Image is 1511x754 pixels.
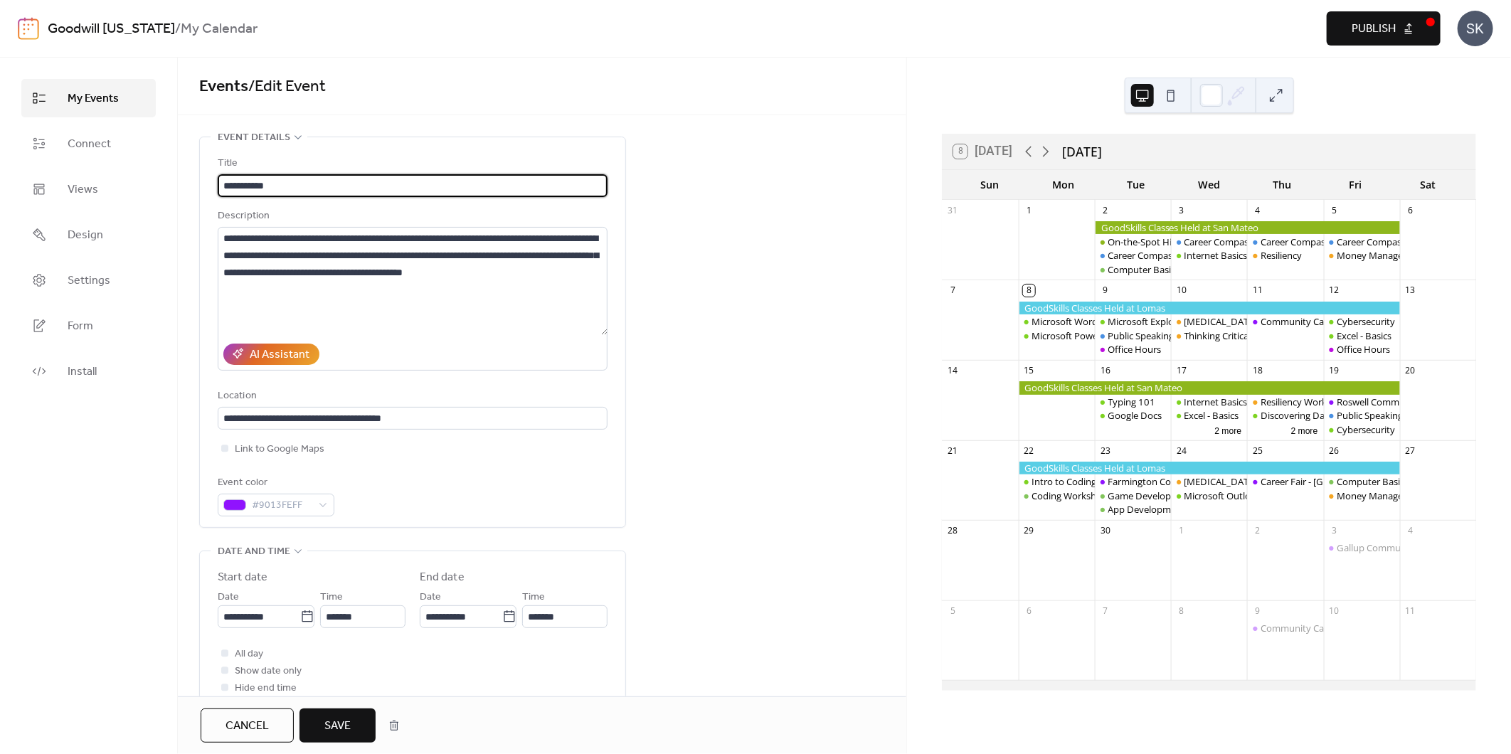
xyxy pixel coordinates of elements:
[1108,249,1288,262] div: Career Compass North: Career Exploration
[248,71,326,102] span: / Edit Event
[201,708,294,743] button: Cancel
[1171,395,1247,408] div: Internet Basics
[1184,409,1239,422] div: Excel - Basics
[1171,475,1247,488] div: Stress Management Workshop
[21,79,156,117] a: My Events
[1328,605,1340,617] div: 10
[1023,445,1035,457] div: 22
[68,227,103,244] span: Design
[1404,445,1416,457] div: 27
[1108,489,1194,502] div: Game Development
[1019,462,1400,474] div: GoodSkills Classes Held at Lomas
[1252,365,1264,377] div: 18
[1019,329,1095,342] div: Microsoft PowerPoint
[1184,475,1304,488] div: [MEDICAL_DATA] Workshop
[1324,329,1400,342] div: Excel - Basics
[1019,475,1095,488] div: Intro to Coding
[1095,343,1171,356] div: Office Hours
[1209,423,1248,437] button: 2 more
[1032,475,1096,488] div: Intro to Coding
[1319,170,1392,199] div: Fri
[1108,409,1162,422] div: Google Docs
[1023,605,1035,617] div: 6
[218,543,290,561] span: Date and time
[1324,235,1400,248] div: Career Compass West: Your New Job
[1324,315,1400,328] div: Cybersecurity
[223,344,319,365] button: AI Assistant
[68,272,110,290] span: Settings
[1099,605,1111,617] div: 7
[522,589,545,606] span: Time
[1100,170,1173,199] div: Tue
[1108,475,1258,488] div: Farmington Community Career Fair
[1019,489,1095,502] div: Coding Workshop
[1261,249,1302,262] div: Resiliency
[1261,235,1414,248] div: Career Compass South: Interviewing
[1184,249,1248,262] div: Internet Basics
[68,136,111,153] span: Connect
[21,352,156,391] a: Install
[1404,605,1416,617] div: 11
[1337,249,1426,262] div: Money Management
[1032,315,1098,328] div: Microsoft Word
[1176,204,1188,216] div: 3
[1095,221,1400,234] div: GoodSkills Classes Held at San Mateo
[1327,11,1441,46] button: Publish
[1328,525,1340,537] div: 3
[1099,365,1111,377] div: 16
[1324,409,1400,422] div: Public Speaking Intro
[218,208,605,225] div: Description
[1099,204,1111,216] div: 2
[1246,170,1319,199] div: Thu
[1176,445,1188,457] div: 24
[1095,409,1171,422] div: Google Docs
[1324,475,1400,488] div: Computer Basics
[1027,170,1100,199] div: Mon
[320,589,343,606] span: Time
[1171,489,1247,502] div: Microsoft Outlook
[218,129,290,147] span: Event details
[1095,329,1171,342] div: Public Speaking Intro
[1176,365,1188,377] div: 17
[1184,329,1258,342] div: Thinking Critically
[1324,489,1400,502] div: Money Management
[1252,525,1264,537] div: 2
[1324,343,1400,356] div: Office Hours
[1095,503,1171,516] div: App Development
[1247,315,1323,328] div: Community Career Fair
[218,589,239,606] span: Date
[420,569,465,586] div: End date
[947,525,959,537] div: 28
[68,363,97,381] span: Install
[1247,235,1323,248] div: Career Compass South: Interviewing
[21,124,156,163] a: Connect
[1176,285,1188,297] div: 10
[175,16,181,43] b: /
[235,680,297,697] span: Hide end time
[324,718,351,735] span: Save
[1324,249,1400,262] div: Money Management
[21,261,156,299] a: Settings
[21,307,156,345] a: Form
[252,497,312,514] span: #9013FEFF
[1404,204,1416,216] div: 6
[1108,395,1156,408] div: Typing 101
[1095,263,1171,276] div: Computer Basics
[1458,11,1493,46] div: SK
[1337,475,1409,488] div: Computer Basics
[1247,622,1323,634] div: Community Career Fair
[218,155,605,172] div: Title
[1176,605,1188,617] div: 8
[68,318,93,335] span: Form
[1337,409,1426,422] div: Public Speaking Intro
[226,718,269,735] span: Cancel
[1023,204,1035,216] div: 1
[1099,525,1111,537] div: 30
[1171,409,1247,422] div: Excel - Basics
[1184,489,1262,502] div: Microsoft Outlook
[1023,525,1035,537] div: 29
[1337,395,1469,408] div: Roswell Community Career Fair
[1184,315,1258,328] div: [MEDICAL_DATA]
[199,71,248,102] a: Events
[953,170,1027,199] div: Sun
